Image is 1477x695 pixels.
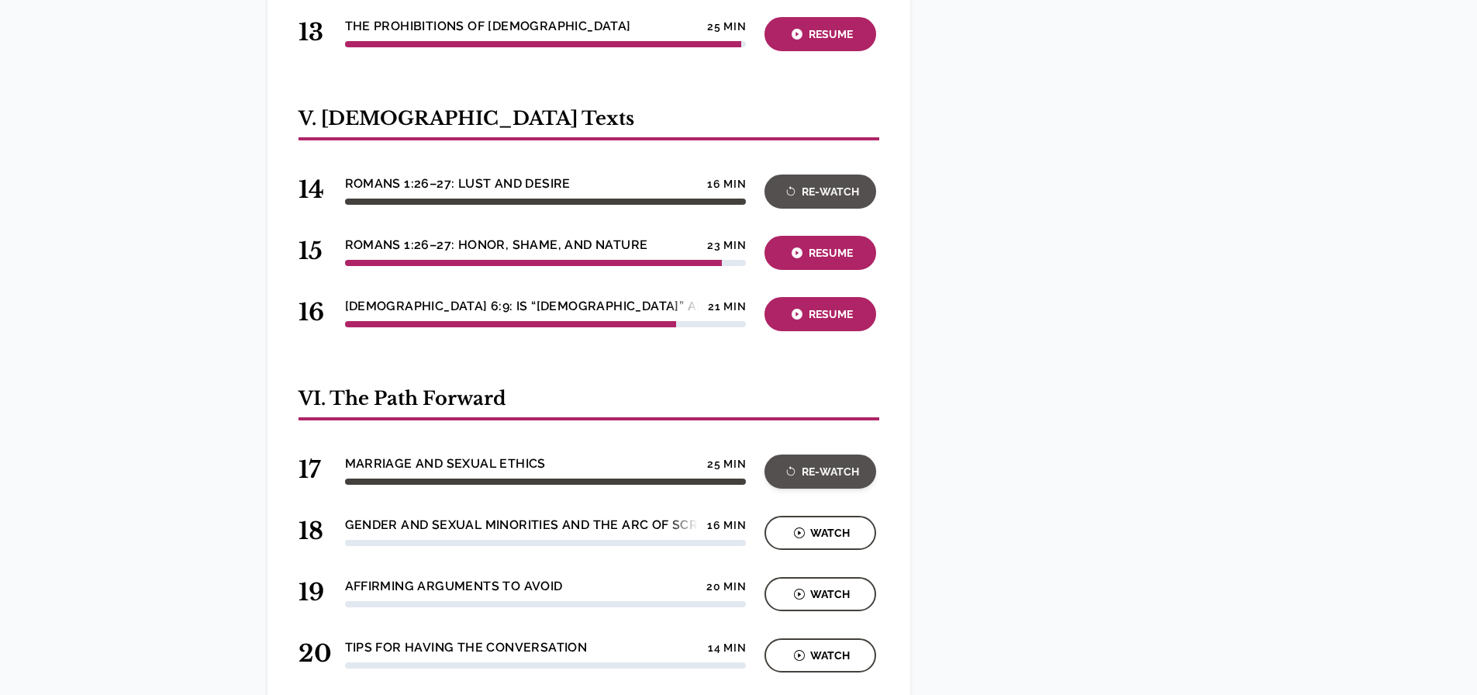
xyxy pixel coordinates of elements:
button: Re-Watch [764,455,876,489]
div: Resume [769,26,871,43]
h4: 14 min [708,641,746,654]
button: Resume [764,17,876,51]
h4: 25 min [707,458,746,470]
span: 16 [299,298,326,327]
h4: 25 min [707,20,746,33]
div: Resume [769,244,871,262]
div: Re-Watch [769,183,871,201]
h4: Gender and Sexual Minorities and the Arc of Scripture [345,516,744,534]
div: Watch [769,586,871,603]
button: Resume [764,236,876,270]
h4: 16 min [707,178,746,190]
h4: 23 min [707,239,746,251]
div: Resume [769,306,871,323]
h2: VI. The Path Forward [299,386,880,420]
div: Watch [769,647,871,665]
h4: The Prohibitions of [DEMOGRAPHIC_DATA] [345,17,631,36]
h2: V. [DEMOGRAPHIC_DATA] Texts [299,106,880,140]
h4: 16 min [707,519,746,531]
span: 17 [299,455,326,484]
h4: Marriage and Sexual Ethics [345,455,546,473]
span: 14 [299,175,326,204]
span: 19 [299,578,326,607]
button: Re-Watch [764,175,876,209]
h4: Affirming Arguments to Avoid [345,577,563,596]
button: Watch [764,638,876,673]
button: Watch [764,516,876,550]
h4: Tips for Having the Conversation [345,638,588,657]
h4: Romans 1:26–27: Lust and Desire [345,175,571,193]
div: Watch [769,524,871,542]
div: Re-Watch [769,463,871,481]
span: 13 [299,18,326,47]
span: 20 [299,639,326,668]
h4: 20 min [706,580,746,593]
span: 15 [299,237,326,265]
span: 18 [299,517,326,545]
h4: Romans 1:26–27: Honor, Shame, and Nature [345,236,648,254]
button: Resume [764,297,876,331]
h4: 21 min [708,300,746,313]
button: Watch [764,577,876,611]
h4: [DEMOGRAPHIC_DATA] 6:9: Is “[DEMOGRAPHIC_DATA]” an Accurate Translation? [345,297,878,316]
